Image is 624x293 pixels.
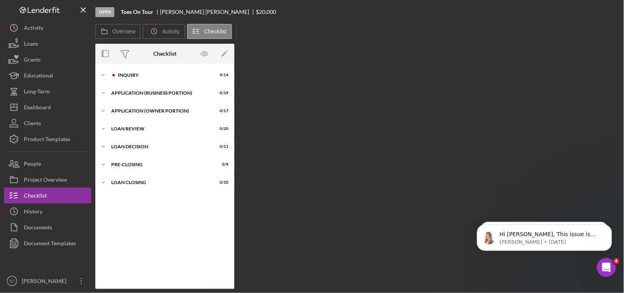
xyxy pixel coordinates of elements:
[118,73,209,78] div: INQUIRY
[162,28,180,35] label: Activity
[4,20,91,36] button: Activity
[24,68,53,85] div: Educational
[214,109,228,113] div: 0 / 17
[24,219,52,237] div: Documents
[214,162,228,167] div: 0 / 9
[4,36,91,52] button: Loans
[95,7,114,17] div: Open
[111,162,209,167] div: PRE-CLOSING
[24,172,67,190] div: Project Overview
[4,219,91,235] button: Documents
[24,36,38,54] div: Loans
[214,144,228,149] div: 0 / 11
[24,235,76,253] div: Document Templates
[465,208,624,272] iframe: Intercom notifications message
[256,8,276,15] span: $20,000
[4,131,91,147] button: Product Templates
[204,28,227,35] label: Checklist
[111,91,209,95] div: APPLICATION (BUSINESS PORTION)
[187,24,232,39] button: Checklist
[214,91,228,95] div: 0 / 19
[111,180,209,185] div: LOAN CLOSING
[613,258,620,264] span: 4
[24,20,43,38] div: Activity
[4,52,91,68] button: Grants
[24,115,41,133] div: Clients
[111,126,209,131] div: LOAN REVIEW
[20,273,71,291] div: [PERSON_NAME]
[24,131,70,149] div: Product Templates
[121,9,153,15] b: Toes On Tour
[9,279,14,283] text: SC
[4,188,91,204] button: Checklist
[4,68,91,83] button: Educational
[4,99,91,115] button: Dashboard
[4,273,91,289] button: SC[PERSON_NAME]
[4,172,91,188] button: Project Overview
[24,188,47,206] div: Checklist
[24,156,41,174] div: People
[597,258,616,277] iframe: Intercom live chat
[214,73,228,78] div: 9 / 14
[112,28,135,35] label: Overview
[111,109,209,113] div: APPLICATION (OWNER PORTION)
[214,180,228,185] div: 0 / 10
[4,115,91,131] button: Clients
[4,156,91,172] button: People
[4,235,91,251] button: Document Templates
[95,24,141,39] button: Overview
[24,99,51,117] div: Dashboard
[143,24,185,39] button: Activity
[24,52,41,70] div: Grants
[24,204,43,221] div: History
[153,50,176,57] div: Checklist
[24,83,50,101] div: Long-Term
[4,204,91,219] button: History
[4,83,91,99] button: Long-Term
[111,144,209,149] div: LOAN DECISION
[214,126,228,131] div: 0 / 20
[160,9,256,15] div: [PERSON_NAME] [PERSON_NAME]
